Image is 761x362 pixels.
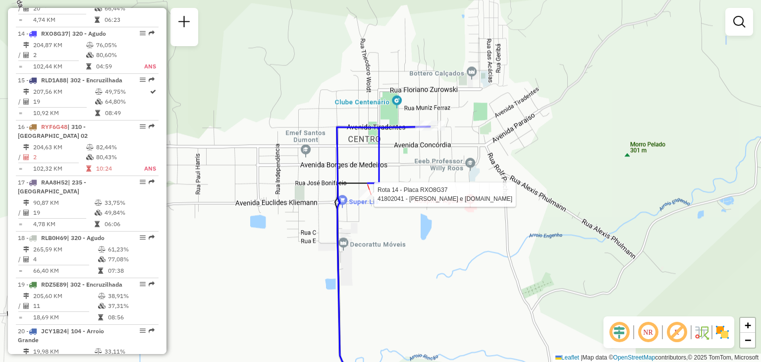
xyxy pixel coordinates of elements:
td: 10,92 KM [33,108,95,118]
td: 08:56 [108,312,155,322]
td: 18,69 KM [33,312,98,322]
span: − [745,334,751,346]
td: 80,43% [96,152,134,162]
i: % de utilização da cubagem [95,5,102,11]
i: % de utilização do peso [86,144,94,150]
td: 61,23% [108,244,155,254]
i: Tempo total em rota [98,268,103,274]
a: OpenStreetMap [613,354,655,361]
a: Leaflet [555,354,579,361]
em: Rota exportada [149,30,155,36]
i: Distância Total [23,200,29,206]
span: Exibir rótulo [665,320,689,344]
i: % de utilização da cubagem [86,154,94,160]
span: | [581,354,582,361]
td: / [18,301,23,311]
td: = [18,312,23,322]
td: 4 [33,254,98,264]
span: | 320 - Agudo [67,234,105,241]
td: / [18,152,23,162]
span: 16 - [18,123,88,139]
span: 20 - [18,327,104,344]
td: 08:49 [105,108,149,118]
i: Tempo total em rota [86,166,91,172]
i: Tempo total em rota [95,221,100,227]
td: 07:38 [108,266,155,276]
a: Exibir filtros [729,12,749,32]
td: = [18,15,23,25]
td: 205,60 KM [33,291,98,301]
td: 207,56 KM [33,87,95,97]
em: Opções [140,77,146,83]
span: 19 - [18,281,122,288]
td: = [18,266,23,276]
td: 102,44 KM [33,61,86,71]
span: 18 - [18,234,105,241]
td: 49,75% [105,87,149,97]
i: Total de Atividades [23,5,29,11]
i: Total de Atividades [23,52,29,58]
a: Zoom out [740,333,755,348]
td: 19 [33,97,95,107]
td: 102,32 KM [33,164,86,174]
td: 11 [33,301,98,311]
span: + [745,319,751,331]
span: RYF6G48 [41,123,67,130]
i: Distância Total [23,246,29,252]
i: Total de Atividades [23,99,29,105]
i: % de utilização do peso [95,349,102,355]
a: Zoom in [740,318,755,333]
i: Distância Total [23,349,29,355]
td: 33,75% [104,198,154,208]
i: Total de Atividades [23,256,29,262]
span: RXO8G37 [41,30,68,37]
i: % de utilização do peso [98,293,106,299]
td: / [18,97,23,107]
td: 38,91% [108,291,155,301]
span: RLB0H69 [41,234,67,241]
td: = [18,219,23,229]
td: 33,11% [104,347,154,357]
i: Distância Total [23,144,29,150]
td: 80,60% [96,50,134,60]
td: 49,84% [104,208,154,218]
em: Opções [140,123,146,129]
td: 77,08% [108,254,155,264]
i: Tempo total em rota [95,110,100,116]
i: % de utilização da cubagem [98,303,106,309]
i: Total de Atividades [23,210,29,216]
i: Total de Atividades [23,154,29,160]
img: Fluxo de ruas [694,324,709,340]
em: Opções [140,281,146,287]
span: 14 - [18,30,106,37]
td: 19 [33,208,94,218]
em: Opções [140,30,146,36]
td: / [18,50,23,60]
i: % de utilização do peso [95,200,102,206]
td: 265,59 KM [33,244,98,254]
span: JCY1B24 [41,327,67,335]
td: 90,87 KM [33,198,94,208]
td: 37,31% [108,301,155,311]
td: = [18,61,23,71]
td: 204,87 KM [33,40,86,50]
td: 204,63 KM [33,142,86,152]
td: / [18,254,23,264]
span: 17 - [18,179,86,195]
td: 10:24 [96,164,134,174]
span: | 235 - [GEOGRAPHIC_DATA] [18,179,86,195]
span: | 320 - Agudo [68,30,106,37]
span: Ocultar deslocamento [607,320,631,344]
i: % de utilização do peso [86,42,94,48]
td: 06:23 [104,15,154,25]
span: RAA8H52 [41,179,68,186]
i: Total de Atividades [23,303,29,309]
span: | 310 - [GEOGRAPHIC_DATA] 02 [18,123,88,139]
i: Distância Total [23,293,29,299]
td: 06:06 [104,219,154,229]
td: / [18,3,23,13]
em: Rota exportada [149,328,155,334]
td: = [18,164,23,174]
span: Ocultar NR [636,320,660,344]
td: 2 [33,50,86,60]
